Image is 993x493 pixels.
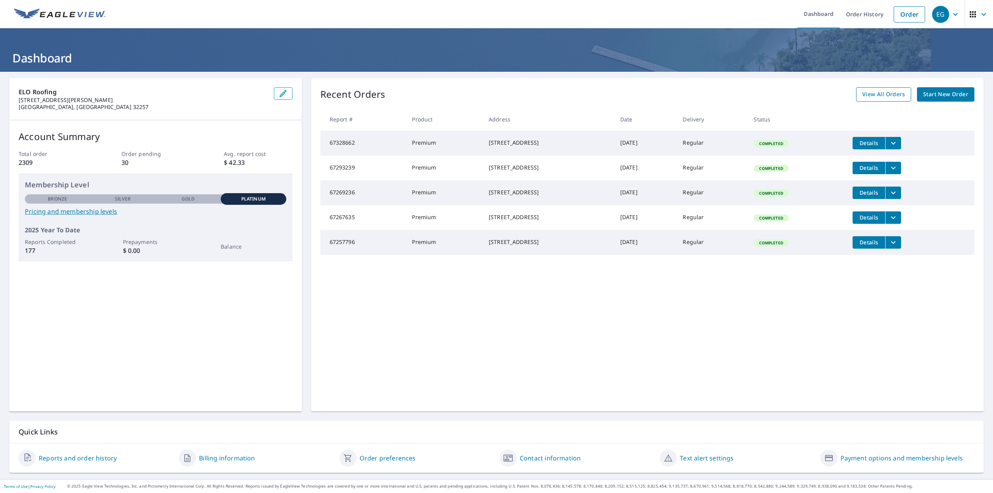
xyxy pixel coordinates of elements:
span: Completed [754,141,787,146]
div: [STREET_ADDRESS] [489,213,608,221]
p: $ 0.00 [123,246,188,255]
span: Completed [754,240,787,246]
p: $ 42.33 [224,158,292,167]
td: Regular [676,230,747,255]
a: Reports and order history [39,453,117,463]
a: Text alert settings [680,453,734,463]
div: EG [932,6,949,23]
td: 67267635 [320,205,406,230]
p: Gold [182,195,195,202]
p: Bronze [48,195,67,202]
span: View All Orders [862,90,905,99]
th: Product [406,108,483,131]
td: [DATE] [614,131,676,156]
td: [DATE] [614,180,676,205]
td: [DATE] [614,230,676,255]
td: Regular [676,156,747,180]
p: Order pending [121,150,190,158]
td: Regular [676,131,747,156]
td: Premium [406,156,483,180]
p: 30 [121,158,190,167]
p: 177 [25,246,90,255]
p: [STREET_ADDRESS][PERSON_NAME] [19,97,268,104]
button: filesDropdownBtn-67267635 [885,211,901,224]
p: ELO Roofing [19,87,268,97]
a: Contact information [520,453,581,463]
img: EV Logo [14,9,106,20]
th: Status [747,108,846,131]
p: Platinum [241,195,266,202]
th: Date [614,108,676,131]
p: [GEOGRAPHIC_DATA], [GEOGRAPHIC_DATA] 32257 [19,104,268,111]
p: Membership Level [25,180,286,190]
p: Reports Completed [25,238,90,246]
div: [STREET_ADDRESS] [489,238,608,246]
span: Details [857,214,881,221]
button: detailsBtn-67257796 [853,236,885,249]
p: Account Summary [19,130,292,144]
div: [STREET_ADDRESS] [489,139,608,147]
td: 67328662 [320,131,406,156]
p: Prepayments [123,238,188,246]
p: Quick Links [19,427,974,437]
button: filesDropdownBtn-67293239 [885,162,901,174]
a: Start New Order [917,87,974,102]
span: Details [857,239,881,246]
p: Total order [19,150,87,158]
td: [DATE] [614,205,676,230]
a: Order preferences [360,453,416,463]
button: detailsBtn-67293239 [853,162,885,174]
th: Address [483,108,614,131]
p: Balance [221,242,286,251]
td: [DATE] [614,156,676,180]
span: Completed [754,215,787,221]
div: [STREET_ADDRESS] [489,164,608,171]
th: Delivery [676,108,747,131]
button: filesDropdownBtn-67257796 [885,236,901,249]
span: Start New Order [923,90,968,99]
p: Silver [115,195,131,202]
td: 67257796 [320,230,406,255]
p: | [4,484,55,489]
td: Regular [676,180,747,205]
td: Premium [406,230,483,255]
a: View All Orders [856,87,911,102]
a: Terms of Use [4,484,28,489]
a: Privacy Policy [30,484,55,489]
a: Billing information [199,453,255,463]
td: Regular [676,205,747,230]
button: detailsBtn-67328662 [853,137,885,149]
a: Order [894,6,925,22]
p: 2025 Year To Date [25,225,286,235]
p: © 2025 Eagle View Technologies, Inc. and Pictometry International Corp. All Rights Reserved. Repo... [67,483,989,489]
td: 67293239 [320,156,406,180]
td: 67269236 [320,180,406,205]
span: Details [857,189,881,196]
button: filesDropdownBtn-67328662 [885,137,901,149]
button: filesDropdownBtn-67269236 [885,187,901,199]
td: Premium [406,205,483,230]
p: Avg. report cost [224,150,292,158]
span: Details [857,139,881,147]
span: Details [857,164,881,171]
a: Payment options and membership levels [841,453,963,463]
td: Premium [406,131,483,156]
button: detailsBtn-67269236 [853,187,885,199]
span: Completed [754,166,787,171]
span: Completed [754,190,787,196]
div: [STREET_ADDRESS] [489,189,608,196]
p: 2309 [19,158,87,167]
p: Recent Orders [320,87,386,102]
button: detailsBtn-67267635 [853,211,885,224]
a: Pricing and membership levels [25,207,286,216]
h1: Dashboard [9,50,984,66]
th: Report # [320,108,406,131]
td: Premium [406,180,483,205]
